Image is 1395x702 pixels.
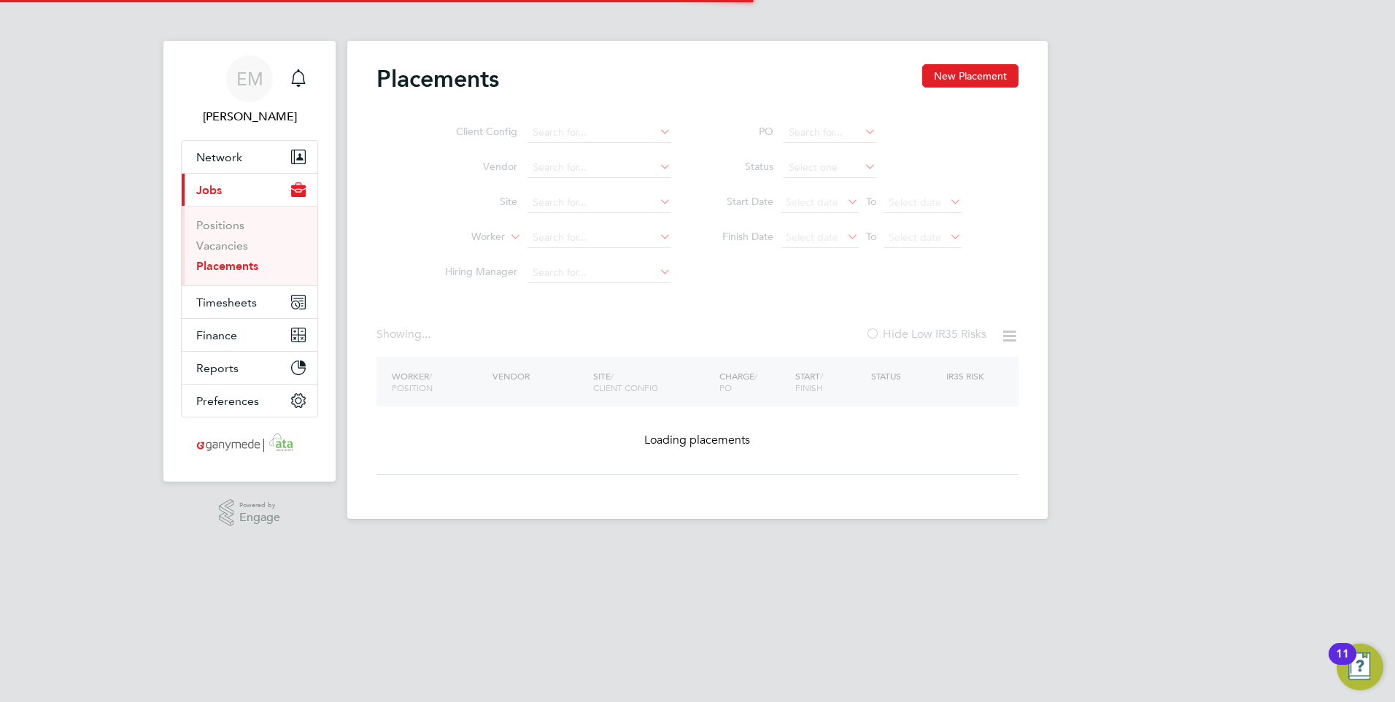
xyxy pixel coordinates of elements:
[182,385,317,417] button: Preferences
[196,361,239,375] span: Reports
[239,499,280,512] span: Powered by
[1337,644,1383,690] button: Open Resource Center, 11 new notifications
[196,259,258,273] a: Placements
[376,64,499,93] h2: Placements
[196,296,257,309] span: Timesheets
[181,55,318,126] a: EM[PERSON_NAME]
[196,218,244,232] a: Positions
[922,64,1019,88] button: New Placement
[182,141,317,173] button: Network
[376,327,433,342] div: Showing
[193,432,307,455] img: ganymedesolutions-logo-retina.png
[236,69,263,88] span: EM
[182,352,317,384] button: Reports
[196,328,237,342] span: Finance
[1336,654,1349,673] div: 11
[182,319,317,351] button: Finance
[182,174,317,206] button: Jobs
[196,183,222,197] span: Jobs
[163,41,336,482] nav: Main navigation
[239,512,280,524] span: Engage
[219,499,281,527] a: Powered byEngage
[182,286,317,318] button: Timesheets
[181,432,318,455] a: Go to home page
[182,206,317,285] div: Jobs
[181,108,318,126] span: Emma Malvenan
[196,394,259,408] span: Preferences
[196,239,248,252] a: Vacancies
[422,327,430,342] span: ...
[865,327,986,342] label: Hide Low IR35 Risks
[196,150,242,164] span: Network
